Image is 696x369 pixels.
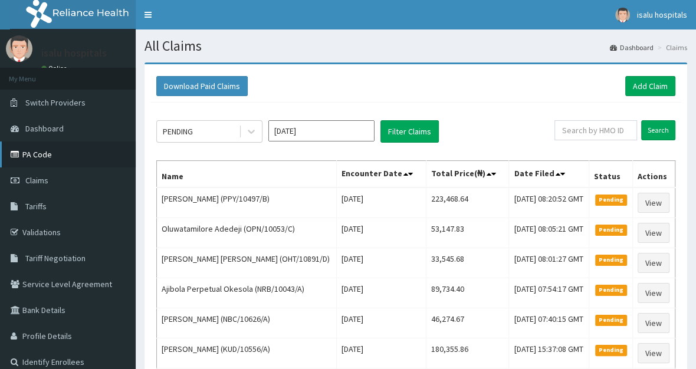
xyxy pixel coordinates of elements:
a: Dashboard [610,42,654,52]
td: Oluwatamilore Adedeji (OPN/10053/C) [157,218,337,248]
td: [DATE] 07:54:17 GMT [509,278,589,308]
input: Select Month and Year [268,120,375,141]
span: Pending [595,195,628,205]
span: Claims [25,175,48,186]
th: Total Price(₦) [426,161,509,188]
span: Tariffs [25,201,47,212]
td: 33,545.68 [426,248,509,278]
button: Filter Claims [380,120,439,143]
span: Switch Providers [25,97,86,108]
td: [PERSON_NAME] (PPY/10497/B) [157,187,337,218]
span: Tariff Negotiation [25,253,86,263]
span: Pending [595,255,628,265]
h1: All Claims [145,38,687,54]
th: Actions [633,161,675,188]
td: [DATE] 15:37:08 GMT [509,338,589,368]
a: View [638,343,669,363]
td: Ajibola Perpetual Okesola (NRB/10043/A) [157,278,337,308]
p: isalu hospitals [41,48,107,58]
th: Name [157,161,337,188]
img: User Image [6,35,32,62]
a: View [638,223,669,243]
a: Add Claim [625,76,675,96]
td: [DATE] 07:40:15 GMT [509,308,589,338]
td: [PERSON_NAME] [PERSON_NAME] (OHT/10891/D) [157,248,337,278]
td: [PERSON_NAME] (NBC/10626/A) [157,308,337,338]
th: Encounter Date [337,161,426,188]
input: Search by HMO ID [554,120,637,140]
td: [DATE] [337,278,426,308]
span: Pending [595,315,628,325]
td: 89,734.40 [426,278,509,308]
td: [DATE] 08:20:52 GMT [509,187,589,218]
td: 46,274.67 [426,308,509,338]
img: User Image [615,8,630,22]
a: View [638,193,669,213]
td: 53,147.83 [426,218,509,248]
td: 180,355.86 [426,338,509,368]
th: Status [589,161,632,188]
td: [DATE] [337,248,426,278]
span: Pending [595,225,628,235]
li: Claims [655,42,687,52]
a: View [638,313,669,333]
td: [DATE] 08:01:27 GMT [509,248,589,278]
input: Search [641,120,675,140]
a: View [638,253,669,273]
span: Pending [595,285,628,295]
td: [DATE] [337,218,426,248]
button: Download Paid Claims [156,76,248,96]
a: Online [41,64,70,73]
td: [DATE] [337,187,426,218]
a: View [638,283,669,303]
span: Pending [595,345,628,355]
td: [DATE] [337,308,426,338]
div: PENDING [163,126,193,137]
span: isalu hospitals [637,9,687,20]
span: Dashboard [25,123,64,134]
td: [PERSON_NAME] (KUD/10556/A) [157,338,337,368]
th: Date Filed [509,161,589,188]
td: [DATE] 08:05:21 GMT [509,218,589,248]
td: 223,468.64 [426,187,509,218]
td: [DATE] [337,338,426,368]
